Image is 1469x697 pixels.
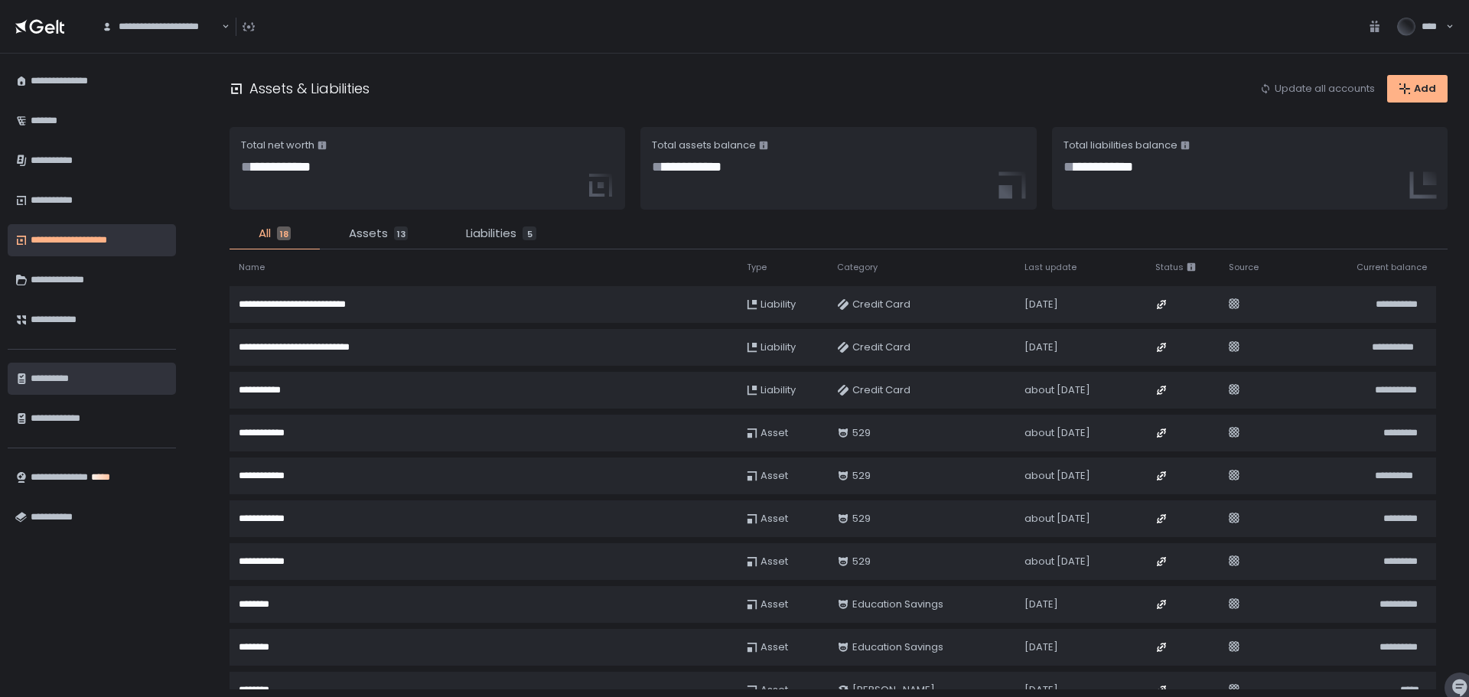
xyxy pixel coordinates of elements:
span: Liability [761,340,796,354]
div: Status [1155,262,1184,273]
label: Total liabilities balance [1063,138,1177,152]
span: Education Savings [852,640,943,654]
div: Add [1399,82,1436,96]
div: [DATE] [1024,298,1137,311]
span: Asset [761,512,788,526]
div: [DATE] [1024,598,1137,611]
div: about [DATE] [1024,469,1137,483]
div: 18 [277,226,291,240]
button: Update all accounts [1259,82,1375,96]
span: Asset [761,469,788,483]
span: Liabilities [466,225,516,243]
div: Credit Card [837,377,910,403]
label: Total assets balance [652,138,756,152]
h1: Assets & Liabilities [249,78,370,99]
span: Type [747,262,767,273]
span: Asset [761,555,788,568]
div: [DATE] [1024,683,1137,697]
span: Assets [349,225,388,243]
span: Asset [761,598,788,611]
div: Credit Card [837,292,910,318]
span: Liability [761,298,796,311]
span: Name [239,262,265,273]
span: Credit Card [852,383,910,397]
div: [DATE] [1024,340,1137,354]
div: 529 [837,549,871,575]
span: Asset [761,426,788,440]
span: [PERSON_NAME] [852,683,935,697]
span: 529 [852,426,871,440]
div: Education Savings [837,591,943,617]
span: Credit Card [852,298,910,311]
span: Current balance [1357,262,1427,273]
div: Credit Card [837,334,910,360]
div: Search for option [92,11,230,43]
span: Category [837,262,878,273]
div: 529 [837,420,871,446]
button: Add [1387,75,1448,103]
div: about [DATE] [1024,383,1137,397]
span: 529 [852,555,871,568]
div: [DATE] [1024,640,1137,654]
label: Total net worth [241,138,314,152]
div: 5 [523,226,536,240]
div: Education Savings [837,634,943,660]
span: 529 [852,469,871,483]
span: Asset [761,640,788,654]
span: All [259,225,271,243]
span: Education Savings [852,598,943,611]
div: 529 [837,463,871,489]
span: Asset [761,683,788,697]
span: Last update [1024,262,1077,273]
span: 529 [852,512,871,526]
div: 13 [394,226,408,240]
div: about [DATE] [1024,512,1137,526]
div: about [DATE] [1024,426,1137,440]
span: Liability [761,383,796,397]
span: Source [1229,262,1259,273]
span: Credit Card [852,340,910,354]
div: about [DATE] [1024,555,1137,568]
div: 529 [837,506,871,532]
